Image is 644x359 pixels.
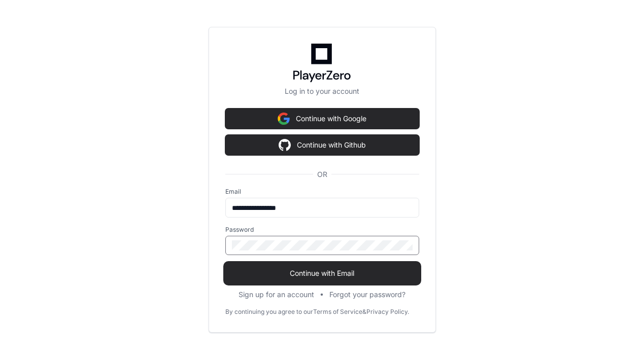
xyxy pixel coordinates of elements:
a: Terms of Service [313,308,362,316]
img: Sign in with google [278,109,290,129]
button: Continue with Google [225,109,419,129]
button: Continue with Github [225,135,419,155]
button: Forgot your password? [329,290,405,300]
label: Email [225,188,419,196]
label: Password [225,226,419,234]
button: Continue with Email [225,263,419,283]
img: Sign in with google [279,135,291,155]
span: Continue with Email [225,268,419,278]
span: OR [313,169,331,179]
div: By continuing you agree to our [225,308,313,316]
button: Sign up for an account [239,290,314,300]
div: & [362,308,366,316]
a: Privacy Policy. [366,308,409,316]
p: Log in to your account [225,86,419,96]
